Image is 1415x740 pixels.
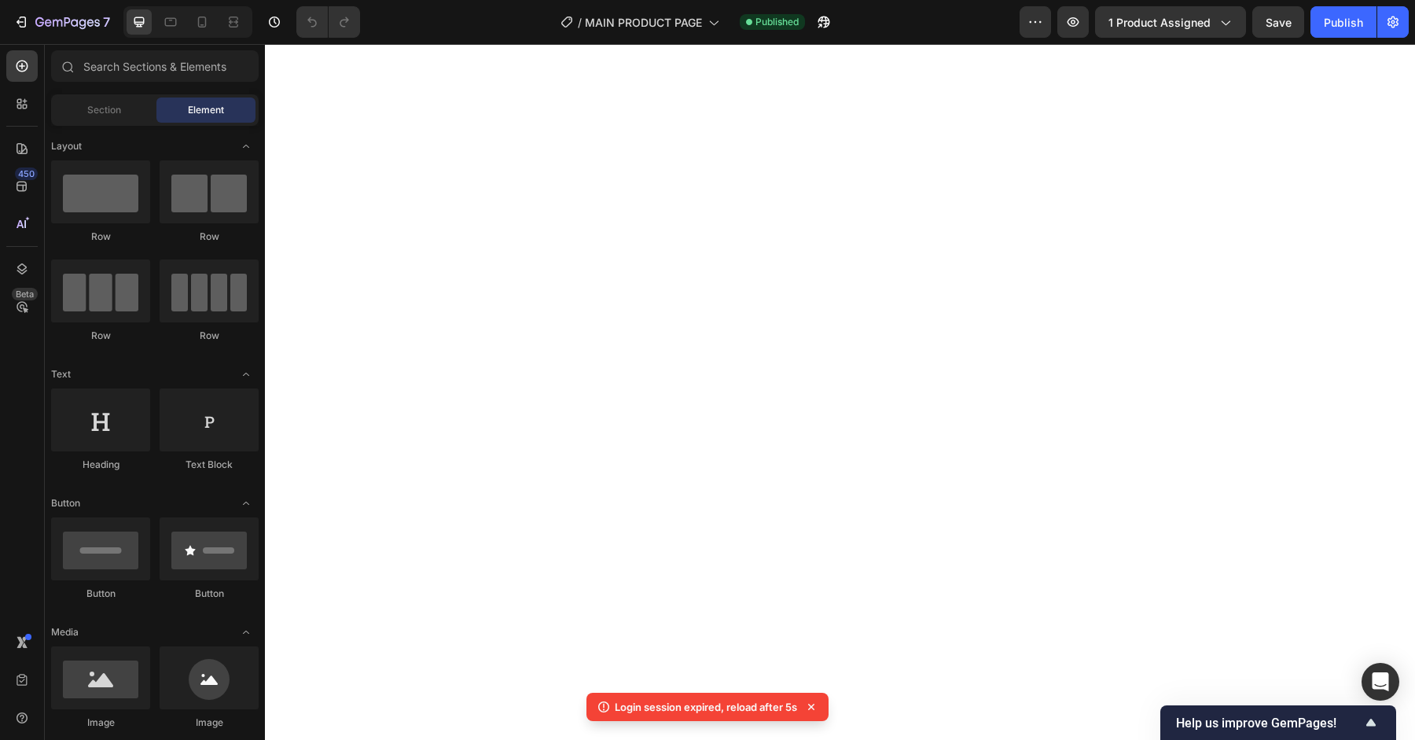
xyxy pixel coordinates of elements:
button: Publish [1310,6,1376,38]
span: / [578,14,582,31]
div: Beta [12,288,38,300]
div: Text Block [160,458,259,472]
span: Toggle open [233,362,259,387]
span: Help us improve GemPages! [1176,716,1362,731]
div: Row [51,230,150,244]
div: Undo/Redo [296,6,360,38]
span: Layout [51,139,82,153]
div: Row [51,329,150,343]
div: Button [160,587,259,601]
span: Published [755,15,799,29]
span: Toggle open [233,491,259,516]
span: Element [188,103,224,117]
span: Section [87,103,121,117]
div: Image [160,716,259,730]
span: Media [51,625,79,639]
span: MAIN PRODUCT PAGE [585,14,702,31]
p: Login session expired, reload after 5s [615,699,797,715]
div: Button [51,587,150,601]
button: 7 [6,6,117,38]
span: Save [1266,16,1292,29]
button: Show survey - Help us improve GemPages! [1176,713,1380,732]
p: 7 [103,13,110,31]
div: Image [51,716,150,730]
span: Toggle open [233,620,259,645]
div: 450 [15,168,38,180]
iframe: Design area [265,44,1415,740]
span: Button [51,496,80,510]
button: 1 product assigned [1095,6,1246,38]
input: Search Sections & Elements [51,50,259,82]
div: Open Intercom Messenger [1362,663,1399,701]
div: Row [160,329,259,343]
div: Publish [1324,14,1363,31]
div: Row [160,230,259,244]
span: 1 product assigned [1108,14,1211,31]
div: Heading [51,458,150,472]
span: Toggle open [233,134,259,159]
span: Text [51,367,71,381]
button: Save [1252,6,1304,38]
